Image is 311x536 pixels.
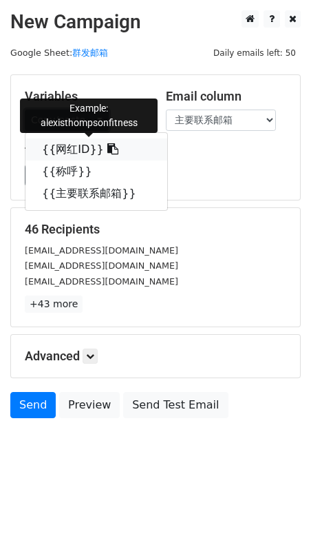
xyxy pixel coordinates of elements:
a: {{称呼}} [25,161,167,183]
h2: New Campaign [10,10,301,34]
h5: Advanced [25,349,286,364]
a: Send Test Email [123,392,228,418]
a: {{主要联系邮箱}} [25,183,167,205]
span: Daily emails left: 50 [208,45,301,61]
a: 群发邮箱 [72,48,108,58]
h5: 46 Recipients [25,222,286,237]
small: [EMAIL_ADDRESS][DOMAIN_NAME] [25,245,178,256]
a: +43 more [25,296,83,313]
a: Send [10,392,56,418]
small: [EMAIL_ADDRESS][DOMAIN_NAME] [25,260,178,271]
h5: Variables [25,89,145,104]
h5: Email column [166,89,286,104]
small: Google Sheet: [10,48,108,58]
a: Preview [59,392,120,418]
small: [EMAIL_ADDRESS][DOMAIN_NAME] [25,276,178,287]
iframe: Chat Widget [242,470,311,536]
div: Example: alexisthompsonfitness [20,99,158,133]
a: Daily emails left: 50 [208,48,301,58]
a: {{网红ID}} [25,138,167,161]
